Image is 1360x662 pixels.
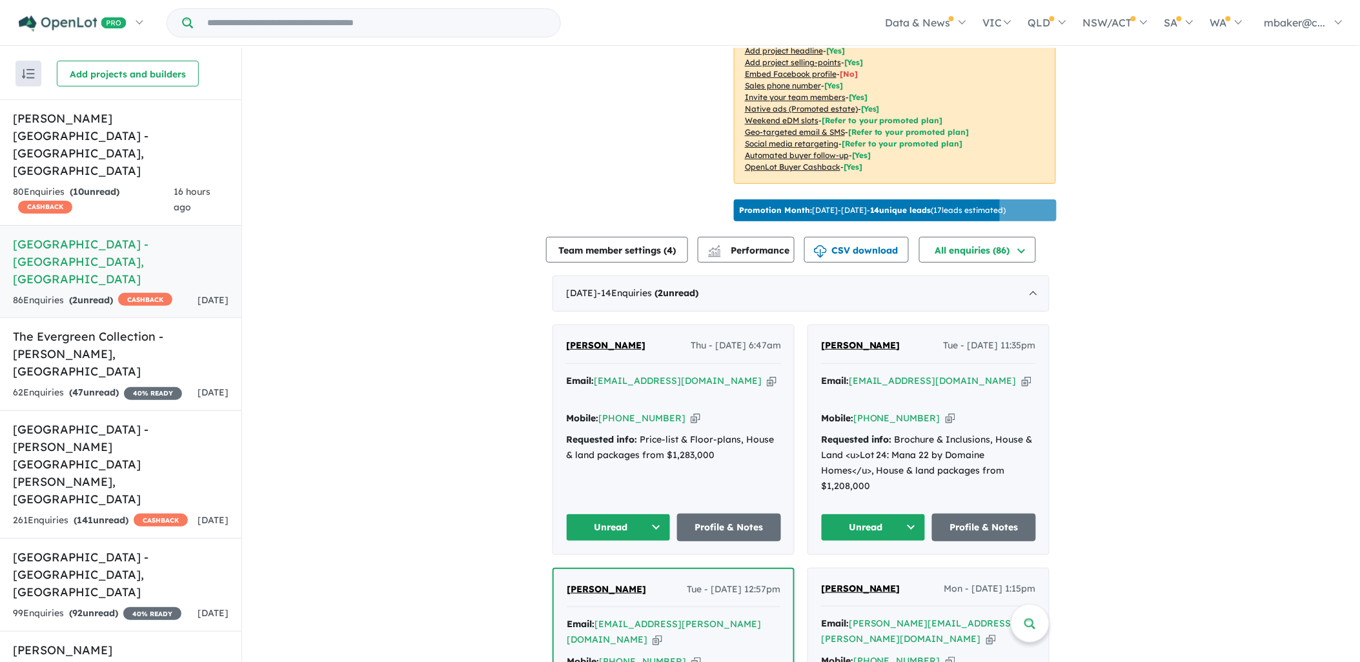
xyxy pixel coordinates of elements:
[13,606,181,621] div: 99 Enquir ies
[745,57,841,67] u: Add project selling-points
[134,514,188,527] span: CASHBACK
[57,61,199,86] button: Add projects and builders
[861,104,880,114] span: [Yes]
[567,583,646,595] span: [PERSON_NAME]
[77,514,93,526] span: 141
[821,339,900,351] span: [PERSON_NAME]
[655,287,698,299] strong: ( unread)
[566,434,637,445] strong: Requested info:
[710,245,789,256] span: Performance
[821,434,892,445] strong: Requested info:
[842,139,963,148] span: [Refer to your promoted plan]
[745,115,818,125] u: Weekend eDM slots
[840,69,858,79] span: [ No ]
[70,186,119,197] strong: ( unread)
[69,607,118,619] strong: ( unread)
[597,287,698,299] span: - 14 Enquir ies
[198,386,228,398] span: [DATE]
[919,237,1036,263] button: All enquiries (86)
[852,150,871,160] span: [Yes]
[745,127,845,137] u: Geo-targeted email & SMS
[821,617,1015,645] a: [PERSON_NAME][EMAIL_ADDRESS][PERSON_NAME][DOMAIN_NAME]
[1022,374,1031,388] button: Copy
[870,205,931,215] b: 14 unique leads
[196,9,558,37] input: Try estate name, suburb, builder or developer
[594,375,762,386] a: [EMAIL_ADDRESS][DOMAIN_NAME]
[69,386,119,398] strong: ( unread)
[566,375,594,386] strong: Email:
[946,412,955,425] button: Copy
[844,162,862,172] span: [Yes]
[745,69,837,79] u: Embed Facebook profile
[709,245,720,252] img: line-chart.svg
[598,412,685,424] a: [PHONE_NUMBER]
[767,374,776,388] button: Copy
[174,186,210,213] span: 16 hours ago
[13,236,228,288] h5: [GEOGRAPHIC_DATA] - [GEOGRAPHIC_DATA] , [GEOGRAPHIC_DATA]
[13,385,182,401] div: 62 Enquir ies
[687,582,780,597] span: Tue - [DATE] 12:57pm
[739,205,812,215] b: Promotion Month:
[74,514,128,526] strong: ( unread)
[124,387,182,400] span: 40 % READY
[677,514,782,541] a: Profile & Notes
[73,186,84,197] span: 10
[745,92,846,102] u: Invite your team members
[13,293,172,308] div: 86 Enquir ies
[13,328,228,380] h5: The Evergreen Collection - [PERSON_NAME] , [GEOGRAPHIC_DATA]
[821,581,900,597] a: [PERSON_NAME]
[821,617,849,629] strong: Email:
[849,92,868,102] span: [ Yes ]
[198,514,228,526] span: [DATE]
[13,513,188,528] div: 261 Enquir ies
[944,581,1036,597] span: Mon - [DATE] 1:15pm
[821,375,849,386] strong: Email:
[567,582,646,597] a: [PERSON_NAME]
[849,375,1017,386] a: [EMAIL_ADDRESS][DOMAIN_NAME]
[986,632,996,646] button: Copy
[745,104,858,114] u: Native ads (Promoted estate)
[69,294,113,306] strong: ( unread)
[123,607,181,620] span: 40 % READY
[566,514,671,541] button: Unread
[567,618,594,630] strong: Email:
[566,432,781,463] div: Price-list & Floor-plans, House & land packages from $1,283,000
[822,115,943,125] span: [Refer to your promoted plan]
[566,412,598,424] strong: Mobile:
[826,46,845,55] span: [ Yes ]
[198,294,228,306] span: [DATE]
[546,237,688,263] button: Team member settings (4)
[824,81,843,90] span: [ Yes ]
[198,607,228,619] span: [DATE]
[13,185,174,216] div: 80 Enquir ies
[821,412,853,424] strong: Mobile:
[745,46,823,55] u: Add project headline
[745,139,838,148] u: Social media retargeting
[22,69,35,79] img: sort.svg
[18,201,72,214] span: CASHBACK
[739,205,1006,216] p: [DATE] - [DATE] - ( 17 leads estimated)
[821,514,926,541] button: Unread
[566,338,645,354] a: [PERSON_NAME]
[72,294,77,306] span: 2
[13,110,228,179] h5: [PERSON_NAME][GEOGRAPHIC_DATA] - [GEOGRAPHIC_DATA] , [GEOGRAPHIC_DATA]
[944,338,1036,354] span: Tue - [DATE] 11:35pm
[553,276,1050,312] div: [DATE]
[844,57,863,67] span: [ Yes ]
[72,386,83,398] span: 47
[708,249,721,257] img: bar-chart.svg
[821,432,1036,494] div: Brochure & Inclusions, House & Land <u>Lot 24: Mana 22 by Domaine Homes</u>, House & land package...
[118,293,172,306] span: CASHBACK
[932,514,1037,541] a: Profile & Notes
[821,583,900,594] span: [PERSON_NAME]
[745,81,821,90] u: Sales phone number
[19,15,127,32] img: Openlot PRO Logo White
[72,607,83,619] span: 92
[745,162,840,172] u: OpenLot Buyer Cashback
[13,421,228,508] h5: [GEOGRAPHIC_DATA] - [PERSON_NAME][GEOGRAPHIC_DATA][PERSON_NAME] , [GEOGRAPHIC_DATA]
[691,412,700,425] button: Copy
[667,245,673,256] span: 4
[848,127,969,137] span: [Refer to your promoted plan]
[853,412,940,424] a: [PHONE_NUMBER]
[698,237,795,263] button: Performance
